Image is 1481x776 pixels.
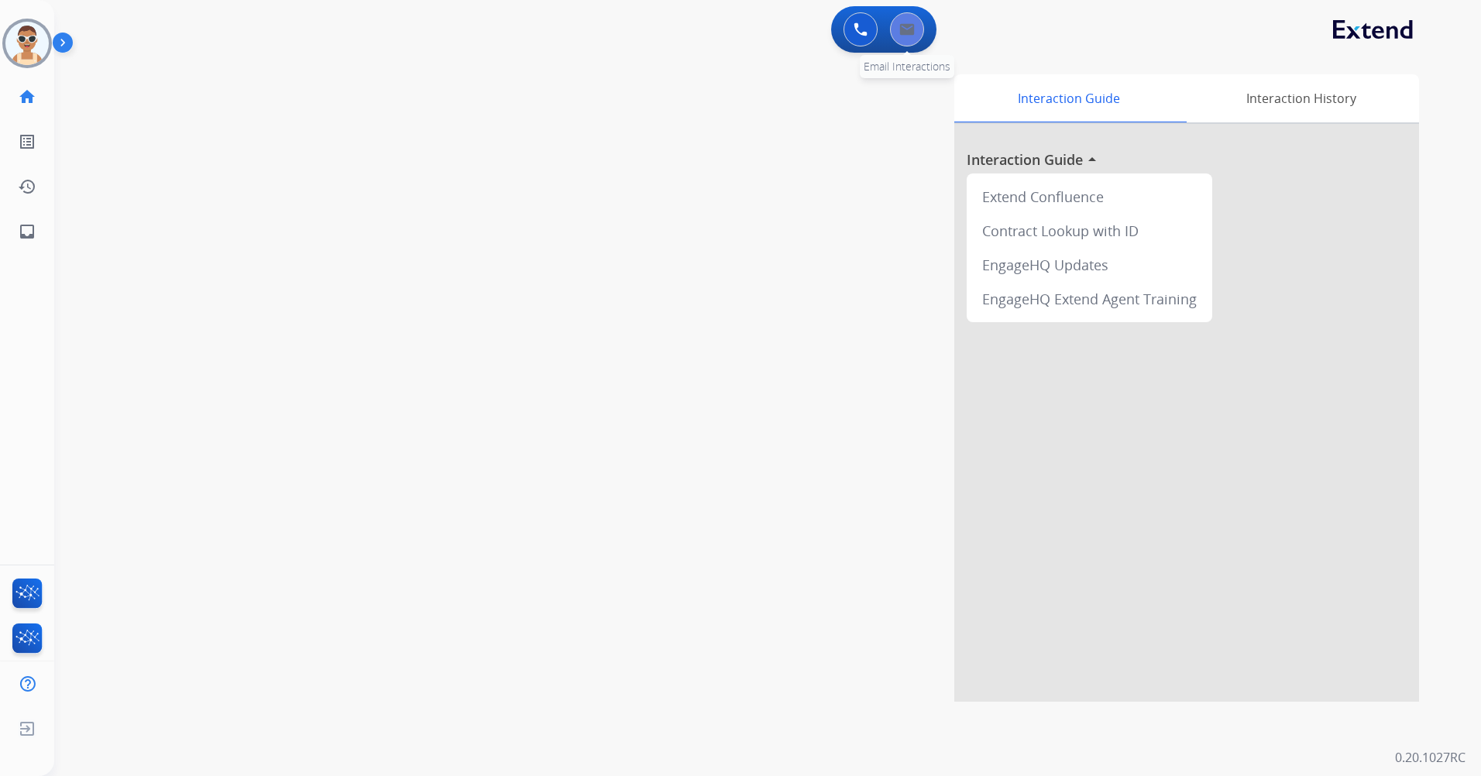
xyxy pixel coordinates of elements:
[973,282,1206,316] div: EngageHQ Extend Agent Training
[973,214,1206,248] div: Contract Lookup with ID
[954,74,1183,122] div: Interaction Guide
[1395,748,1466,767] p: 0.20.1027RC
[18,88,36,106] mat-icon: home
[18,132,36,151] mat-icon: list_alt
[973,180,1206,214] div: Extend Confluence
[18,222,36,241] mat-icon: inbox
[5,22,49,65] img: avatar
[864,59,950,74] span: Email Interactions
[1183,74,1419,122] div: Interaction History
[973,248,1206,282] div: EngageHQ Updates
[18,177,36,196] mat-icon: history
